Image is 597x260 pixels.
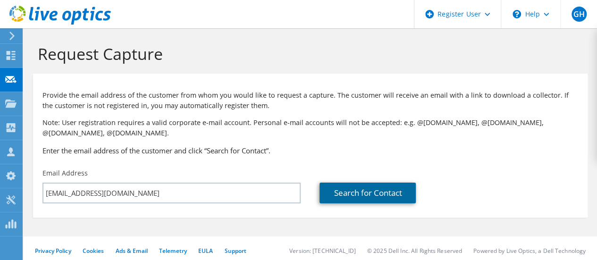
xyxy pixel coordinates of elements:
[116,247,148,255] a: Ads & Email
[513,10,521,18] svg: \n
[572,7,587,22] span: GH
[224,247,246,255] a: Support
[367,247,462,255] li: © 2025 Dell Inc. All Rights Reserved
[320,183,416,203] a: Search for Contact
[83,247,104,255] a: Cookies
[42,168,88,178] label: Email Address
[42,145,578,156] h3: Enter the email address of the customer and click “Search for Contact”.
[159,247,187,255] a: Telemetry
[289,247,356,255] li: Version: [TECHNICAL_ID]
[38,44,578,64] h1: Request Capture
[42,90,578,111] p: Provide the email address of the customer from whom you would like to request a capture. The cust...
[42,117,578,138] p: Note: User registration requires a valid corporate e-mail account. Personal e-mail accounts will ...
[35,247,71,255] a: Privacy Policy
[473,247,586,255] li: Powered by Live Optics, a Dell Technology
[198,247,213,255] a: EULA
